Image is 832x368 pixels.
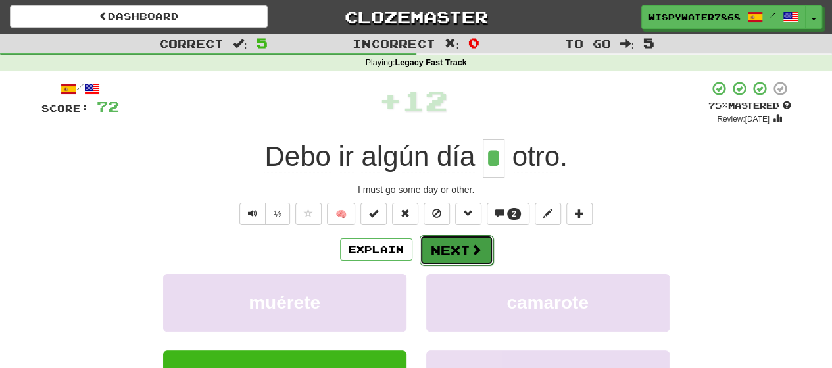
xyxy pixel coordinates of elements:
[41,103,89,114] span: Score:
[353,37,435,50] span: Incorrect
[535,203,561,225] button: Edit sentence (alt+d)
[361,141,429,172] span: algún
[566,203,593,225] button: Add to collection (alt+a)
[512,141,560,172] span: otro
[770,11,776,20] span: /
[512,209,516,219] span: 2
[648,11,741,23] span: WispyWater7868
[620,38,634,49] span: :
[249,292,320,313] span: muérete
[340,238,412,261] button: Explain
[392,203,418,225] button: Reset to 0% Mastered (alt+r)
[426,274,670,331] button: camarote
[708,100,791,112] div: Mastered
[233,38,247,49] span: :
[264,141,330,172] span: Debo
[265,203,290,225] button: ½
[445,38,459,49] span: :
[327,203,355,225] button: 🧠
[338,141,353,172] span: ir
[257,35,268,51] span: 5
[564,37,610,50] span: To go
[239,203,266,225] button: Play sentence audio (ctl+space)
[506,292,589,313] span: camarote
[402,84,448,117] span: 12
[97,98,119,115] span: 72
[504,141,568,172] span: .
[41,183,791,196] div: I must go some day or other.
[163,274,406,331] button: muérete
[643,35,654,51] span: 5
[708,100,728,111] span: 75 %
[379,80,402,120] span: +
[395,58,466,67] strong: Legacy Fast Track
[641,5,806,29] a: WispyWater7868 /
[159,37,224,50] span: Correct
[295,203,322,225] button: Favorite sentence (alt+f)
[455,203,481,225] button: Grammar (alt+g)
[287,5,545,28] a: Clozemaster
[424,203,450,225] button: Ignore sentence (alt+i)
[468,35,479,51] span: 0
[41,80,119,97] div: /
[487,203,529,225] button: 2
[437,141,475,172] span: día
[717,115,770,124] small: Review: [DATE]
[360,203,387,225] button: Set this sentence to 100% Mastered (alt+m)
[420,235,493,265] button: Next
[237,203,290,225] div: Text-to-speech controls
[10,5,268,28] a: Dashboard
